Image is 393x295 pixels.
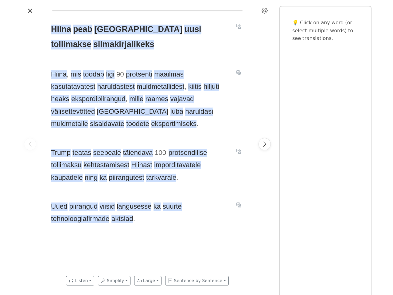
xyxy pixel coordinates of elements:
span: kehtestamisest [84,161,129,169]
span: . [133,215,135,222]
span: kaupadele [51,174,83,182]
button: Close [25,6,35,16]
span: sisaldavate [90,120,124,128]
span: täiendava [123,149,153,157]
span: . [176,174,178,181]
span: seepeale [93,149,121,157]
span: teatas [72,149,91,157]
span: haruldasi [185,108,213,116]
button: Next page [259,138,271,150]
span: , [184,83,186,90]
span: tollimaksu [51,161,82,169]
span: protsenti [126,70,152,79]
span: heaks [51,95,69,103]
span: maailmas [154,70,184,79]
span: muldmetalle [51,120,88,128]
span: protsendilise [169,149,207,157]
div: Reading progress [52,10,243,11]
span: ekspordipiirangud [71,95,126,103]
span: 100 [155,149,166,157]
span: silmakirjalikeks [93,40,154,49]
button: Sentence by Sentence [165,276,229,285]
span: uusi [184,25,201,34]
span: 90 [116,70,124,79]
span: ning [85,174,98,182]
span: aktsiad [111,215,133,223]
span: . [196,120,198,128]
span: peab [73,25,92,34]
span: mis [71,70,81,79]
span: raames [145,95,168,103]
span: piirangud [69,203,98,211]
p: 💡 Click on any word (or select multiple words) to see translations. [292,19,359,42]
span: muldmetallidest [137,83,185,91]
span: [GEOGRAPHIC_DATA] [94,25,182,34]
span: Hiina [51,70,67,79]
span: ka [99,174,107,182]
span: mille [129,95,143,103]
span: Trump [51,149,71,157]
button: Large [134,276,161,285]
span: ligi [106,70,114,79]
span: hiljuti [204,83,219,91]
span: toodete [126,120,149,128]
span: tarkvarale [146,174,176,182]
span: eksportimiseks [151,120,196,128]
span: Uued [51,203,68,211]
span: tehnoloogiafirmade [51,215,109,223]
span: luba [170,108,183,116]
span: - [166,149,168,156]
button: Translate sentence [234,69,244,76]
span: langusesse [117,203,151,211]
span: , [67,70,68,78]
button: Simplify [98,276,130,285]
button: Settings [260,6,270,16]
span: kiitis [188,83,202,91]
button: Previous page [24,138,36,150]
span: ka [154,203,161,211]
span: piirangutest [109,174,144,182]
button: Translate sentence [234,23,244,30]
span: Hiina [51,25,71,34]
span: viisid [99,203,115,211]
span: imporditavatele [154,161,201,169]
span: [GEOGRAPHIC_DATA] [97,108,168,116]
button: Translate sentence [234,201,244,209]
span: , [126,95,127,103]
button: Translate sentence [234,147,244,155]
span: haruldastest [97,83,135,91]
button: Listen [66,276,94,285]
span: toodab [83,70,104,79]
span: Hiinast [131,161,152,169]
span: suurte [163,203,182,211]
span: tollimakse [51,40,91,49]
span: vajavad [170,95,194,103]
span: välisettevõtted [51,108,95,116]
span: kasutatavatest [51,83,95,91]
